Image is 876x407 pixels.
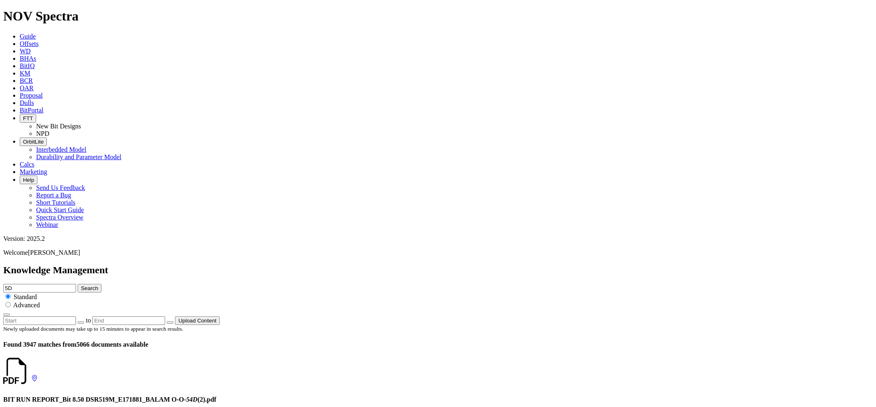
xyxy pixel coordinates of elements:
a: Report a Bug [36,192,71,199]
a: Guide [20,33,36,40]
h4: 5066 documents available [3,341,873,348]
input: e.g. Smoothsteer Record [3,284,76,293]
a: Interbedded Model [36,146,86,153]
a: Marketing [20,168,47,175]
span: Found 3947 matches from [3,341,76,348]
a: Offsets [20,40,39,47]
input: End [92,316,165,325]
div: Version: 2025.2 [3,235,873,242]
small: Newly uploaded documents may take up to 15 minutes to appear in search results. [3,326,183,332]
span: FTT [23,115,33,121]
span: Advanced [13,302,40,309]
a: BCR [20,77,33,84]
button: Help [20,176,37,184]
a: Proposal [20,92,43,99]
a: Webinar [36,221,58,228]
a: NPD [36,130,49,137]
h1: NOV Spectra [3,9,873,24]
input: Start [3,316,76,325]
a: KM [20,70,30,77]
a: Short Tutorials [36,199,76,206]
span: OrbitLite [23,139,44,145]
h2: Knowledge Management [3,265,873,276]
a: BHAs [20,55,36,62]
a: Send Us Feedback [36,184,85,191]
button: Upload Content [175,316,220,325]
span: to [86,317,91,324]
a: Durability and Parameter Model [36,153,122,160]
button: FTT [20,114,36,123]
a: WD [20,48,31,55]
a: OAR [20,85,34,91]
a: BitPortal [20,107,44,114]
button: OrbitLite [20,137,47,146]
a: Dulls [20,99,34,106]
a: BitIQ [20,62,34,69]
a: Quick Start Guide [36,206,84,213]
span: Standard [14,293,37,300]
a: New Bit Designs [36,123,81,130]
p: Welcome [3,249,873,256]
a: Spectra Overview [36,214,83,221]
h4: BIT RUN REPORT_Bit 8.50 DSR519M_E171881_BALAM O-O- (2).pdf [3,396,873,403]
a: Calcs [20,161,34,168]
span: [PERSON_NAME] [28,249,80,256]
span: Help [23,177,34,183]
em: 54D [186,396,198,403]
button: Search [78,284,101,293]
